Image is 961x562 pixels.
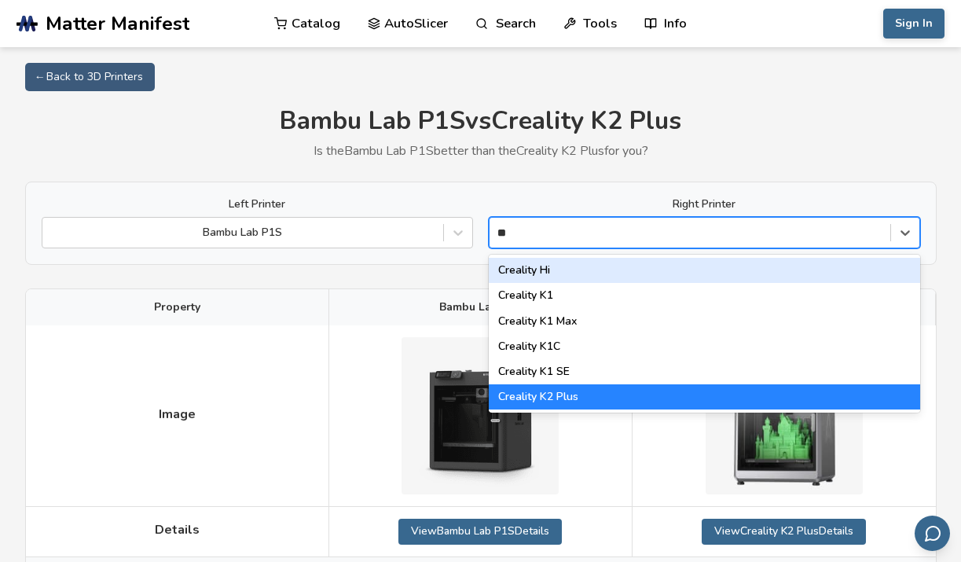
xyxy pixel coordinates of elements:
[42,198,473,211] label: Left Printer
[489,198,920,211] label: Right Printer
[25,107,937,136] h1: Bambu Lab P1S vs Creality K2 Plus
[489,309,920,334] div: Creality K1 Max
[915,516,950,551] button: Send feedback via email
[706,337,863,494] img: Creality K2 Plus
[154,301,200,314] span: Property
[155,523,200,537] span: Details
[439,301,522,314] span: Bambu Lab P1S
[398,519,562,544] a: ViewBambu Lab P1SDetails
[25,144,937,158] p: Is the Bambu Lab P1S better than the Creality K2 Plus for you?
[25,63,155,91] a: ← Back to 3D Printers
[489,258,920,283] div: Creality Hi
[489,334,920,359] div: Creality K1C
[489,359,920,384] div: Creality K1 SE
[50,226,53,239] input: Bambu Lab P1S
[489,384,920,410] div: Creality K2 Plus
[159,407,196,421] span: Image
[702,519,866,544] a: ViewCreality K2 PlusDetails
[497,226,510,239] input: Creality HiCreality K1Creality K1 MaxCreality K1CCreality K1 SECreality K2 Plus
[402,337,559,494] img: Bambu Lab P1S
[883,9,944,39] button: Sign In
[489,283,920,308] div: Creality K1
[46,13,189,35] span: Matter Manifest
